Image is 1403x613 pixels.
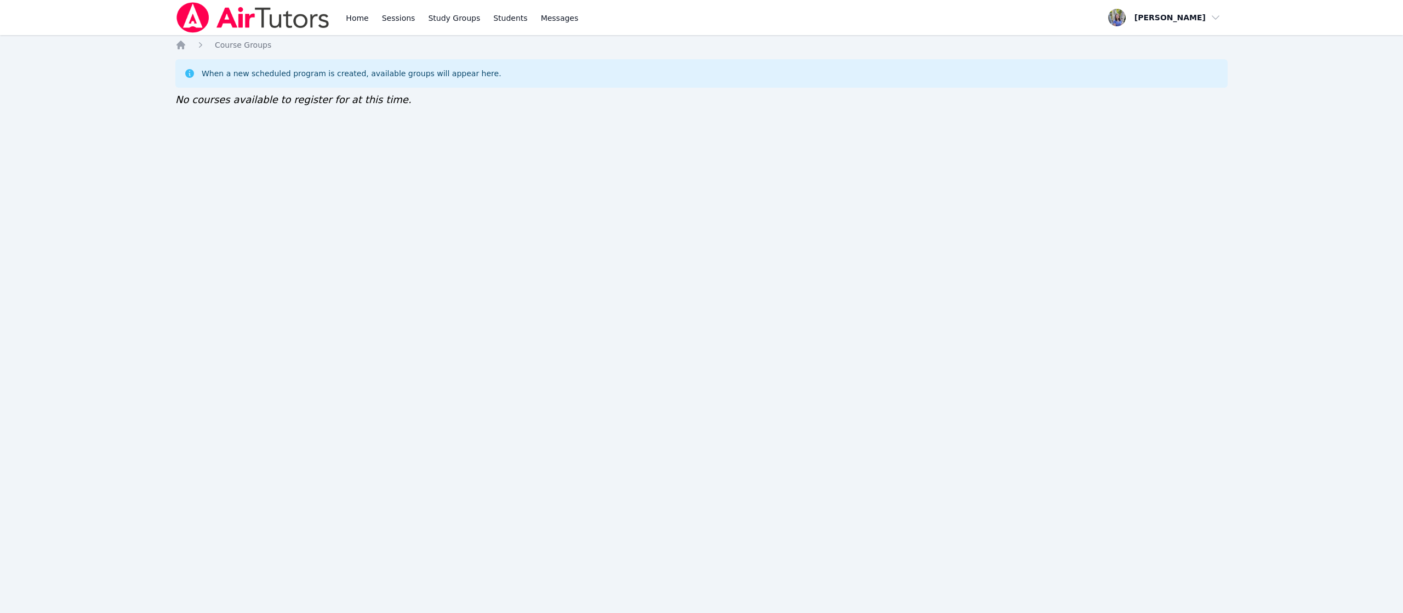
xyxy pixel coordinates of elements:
[202,68,501,79] div: When a new scheduled program is created, available groups will appear here.
[215,39,271,50] a: Course Groups
[175,94,412,105] span: No courses available to register for at this time.
[175,2,330,33] img: Air Tutors
[541,13,579,24] span: Messages
[175,39,1228,50] nav: Breadcrumb
[215,41,271,49] span: Course Groups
